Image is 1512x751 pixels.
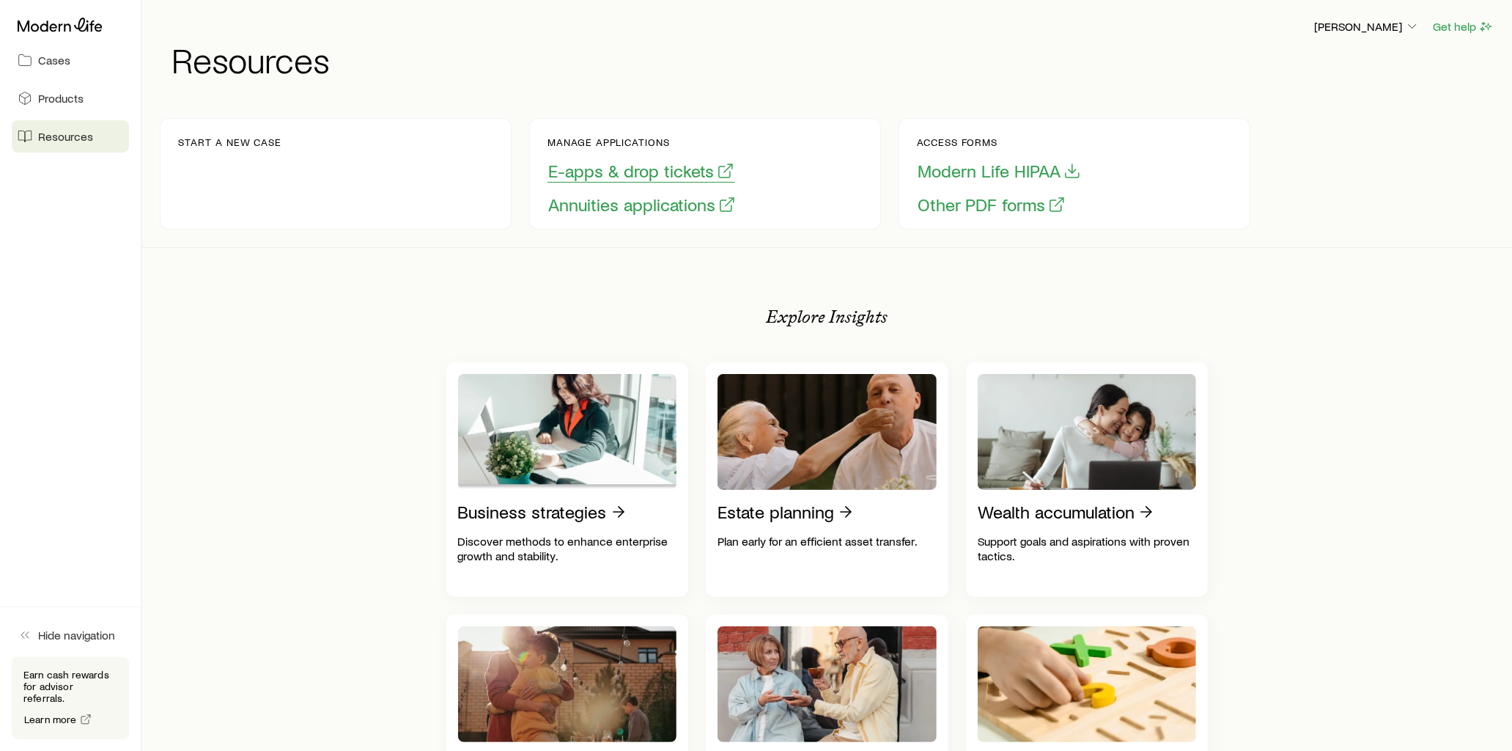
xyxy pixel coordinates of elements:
span: Products [38,91,84,106]
span: Resources [38,129,93,144]
img: Product guides [978,626,1197,742]
button: Other PDF forms [917,194,1066,216]
button: Annuities applications [547,194,737,216]
p: Manage applications [547,136,737,148]
span: Cases [38,53,70,67]
a: Estate planningPlan early for an efficient asset transfer. [706,362,948,597]
p: Explore Insights [767,307,888,327]
p: Start a new case [178,136,281,148]
button: Hide navigation [12,619,129,651]
span: Learn more [24,714,77,725]
p: Wealth accumulation [978,502,1135,522]
img: Estate planning [718,374,937,490]
a: Cases [12,44,129,76]
button: Get help [1432,18,1494,35]
p: Discover methods to enhance enterprise growth and stability. [458,534,677,563]
button: [PERSON_NAME] [1313,18,1420,36]
p: Support goals and aspirations with proven tactics. [978,534,1197,563]
p: [PERSON_NAME] [1314,19,1420,34]
button: Modern Life HIPAA [917,160,1082,183]
button: E-apps & drop tickets [547,160,735,183]
span: Hide navigation [38,628,115,642]
a: Wealth accumulationSupport goals and aspirations with proven tactics. [966,362,1209,597]
p: Estate planning [718,502,834,522]
a: Business strategiesDiscover methods to enhance enterprise growth and stability. [446,362,689,597]
p: Business strategies [458,502,607,522]
div: Earn cash rewards for advisor referrals.Learn more [12,657,129,739]
img: Business strategies [458,374,677,490]
p: Plan early for an efficient asset transfer. [718,534,937,549]
p: Access forms [917,136,1082,148]
a: Resources [12,120,129,153]
p: Earn cash rewards for advisor referrals. [23,669,117,704]
a: Products [12,82,129,114]
img: Retirement [458,626,677,742]
img: Wealth accumulation [978,374,1197,490]
h1: Resources [172,42,1494,77]
img: Charitable giving [718,626,937,742]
